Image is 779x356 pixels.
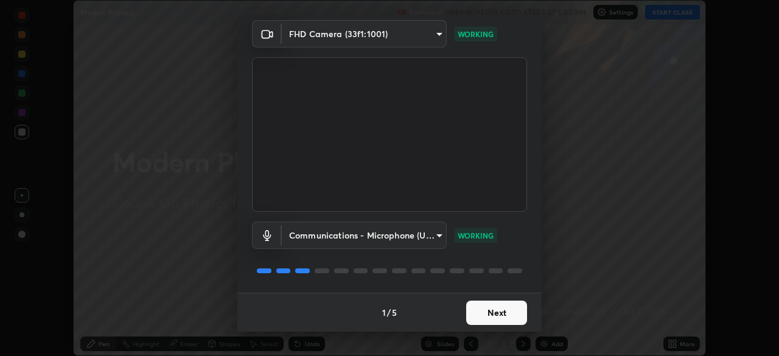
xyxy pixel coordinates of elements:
p: WORKING [458,230,494,241]
h4: 5 [392,306,397,319]
p: WORKING [458,29,494,40]
h4: / [387,306,391,319]
div: FHD Camera (33f1:1001) [282,20,447,47]
h4: 1 [382,306,386,319]
div: FHD Camera (33f1:1001) [282,222,447,249]
button: Next [466,301,527,325]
